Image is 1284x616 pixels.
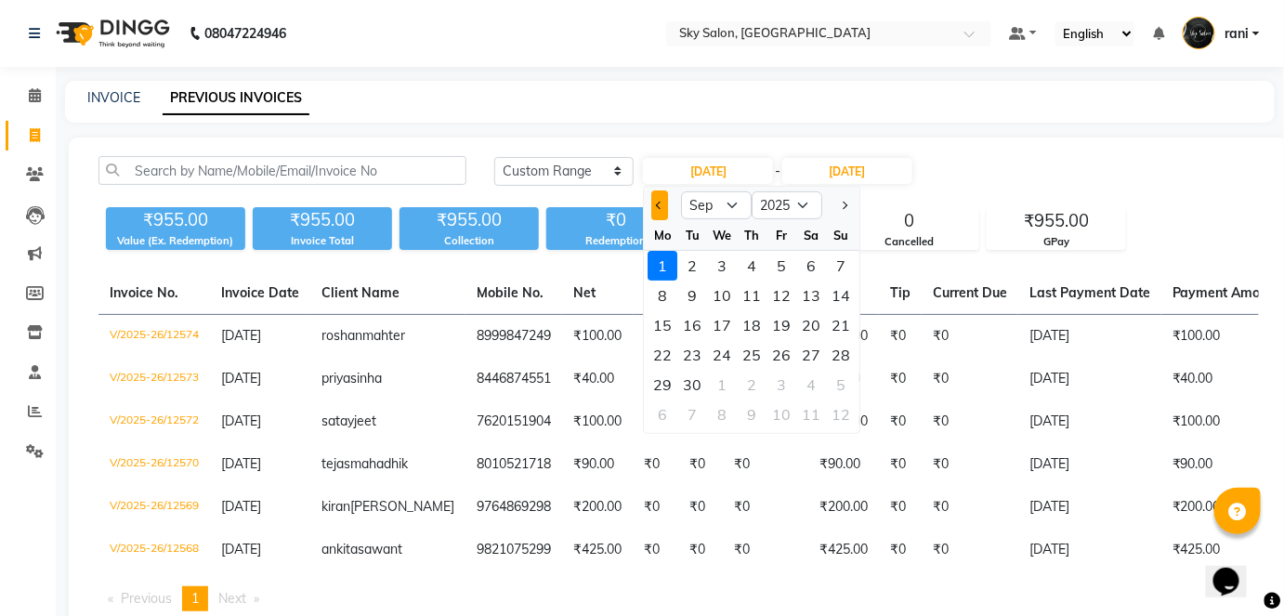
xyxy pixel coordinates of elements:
div: Saturday, September 27, 2025 [797,340,827,370]
a: PREVIOUS INVOICES [163,82,309,115]
div: Wednesday, October 1, 2025 [708,370,738,400]
td: ₹0 [879,443,922,486]
td: ₹0 [678,529,723,571]
td: ₹0 [922,486,1018,529]
div: Wednesday, September 24, 2025 [708,340,738,370]
span: mahadhik [350,455,408,472]
div: Collection [400,233,539,249]
div: Tuesday, September 2, 2025 [678,251,708,281]
td: ₹425.00 [562,529,633,571]
div: 2 [738,370,767,400]
div: Wednesday, September 10, 2025 [708,281,738,310]
div: 7 [678,400,708,429]
div: Redemption [546,233,686,249]
div: 5 [827,370,857,400]
div: Thursday, September 25, 2025 [738,340,767,370]
div: Thursday, October 2, 2025 [738,370,767,400]
td: ₹0 [723,529,808,571]
div: 29 [649,370,678,400]
img: logo [47,7,175,59]
div: Saturday, October 4, 2025 [797,370,827,400]
div: Fr [767,220,797,250]
span: mahter [362,327,405,344]
div: Friday, September 26, 2025 [767,340,797,370]
div: Tuesday, September 16, 2025 [678,310,708,340]
td: ₹100.00 [562,400,633,443]
td: V/2025-26/12569 [98,486,210,529]
div: 0 [841,208,978,234]
div: Wednesday, October 8, 2025 [708,400,738,429]
div: Friday, September 5, 2025 [767,251,797,281]
div: ₹955.00 [988,208,1125,234]
td: [DATE] [1018,358,1161,400]
span: satayjeet [321,413,376,429]
div: 8 [708,400,738,429]
div: Monday, September 15, 2025 [649,310,678,340]
div: ₹955.00 [106,207,245,233]
div: 11 [738,281,767,310]
div: 11 [797,400,827,429]
td: ₹0 [678,443,723,486]
td: 9764869298 [465,486,562,529]
div: 27 [797,340,827,370]
div: 19 [767,310,797,340]
div: 24 [708,340,738,370]
td: ₹0 [633,315,678,359]
span: Net [573,284,596,301]
td: 8446874551 [465,358,562,400]
div: Thursday, September 11, 2025 [738,281,767,310]
div: 28 [827,340,857,370]
div: Sunday, September 28, 2025 [827,340,857,370]
td: ₹0 [922,315,1018,359]
td: ₹0 [723,486,808,529]
span: rani [1225,24,1249,44]
td: ₹0 [633,486,678,529]
div: Sunday, September 14, 2025 [827,281,857,310]
div: Friday, October 3, 2025 [767,370,797,400]
div: Thursday, October 9, 2025 [738,400,767,429]
div: Friday, October 10, 2025 [767,400,797,429]
div: 12 [827,400,857,429]
td: V/2025-26/12570 [98,443,210,486]
div: Mo [649,220,678,250]
span: kiran [321,498,350,515]
div: ₹955.00 [253,207,392,233]
td: ₹0 [922,400,1018,443]
div: 23 [678,340,708,370]
div: 1 [649,251,678,281]
div: Su [827,220,857,250]
div: Monday, September 8, 2025 [649,281,678,310]
span: [DATE] [221,541,261,557]
td: ₹0 [879,486,922,529]
iframe: chat widget [1206,542,1265,597]
div: Sunday, September 7, 2025 [827,251,857,281]
span: Next [218,590,246,607]
span: - [775,162,780,181]
div: 17 [708,310,738,340]
div: 15 [649,310,678,340]
td: [DATE] [1018,315,1161,359]
span: ankita [321,541,358,557]
div: Tuesday, September 30, 2025 [678,370,708,400]
div: Sa [797,220,827,250]
div: GPay [988,234,1125,250]
td: ₹0 [879,529,922,571]
td: ₹200.00 [562,486,633,529]
td: ₹0 [922,358,1018,400]
div: Thursday, September 18, 2025 [738,310,767,340]
td: ₹90.00 [562,443,633,486]
div: Monday, October 6, 2025 [649,400,678,429]
div: Thursday, September 4, 2025 [738,251,767,281]
div: 20 [797,310,827,340]
nav: Pagination [98,586,1259,611]
span: [DATE] [221,370,261,387]
span: Previous [121,590,172,607]
div: Sunday, October 5, 2025 [827,370,857,400]
div: ₹955.00 [400,207,539,233]
div: 10 [708,281,738,310]
span: [DATE] [221,498,261,515]
td: 7620151904 [465,400,562,443]
div: Th [738,220,767,250]
div: 21 [827,310,857,340]
td: ₹100.00 [562,315,633,359]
